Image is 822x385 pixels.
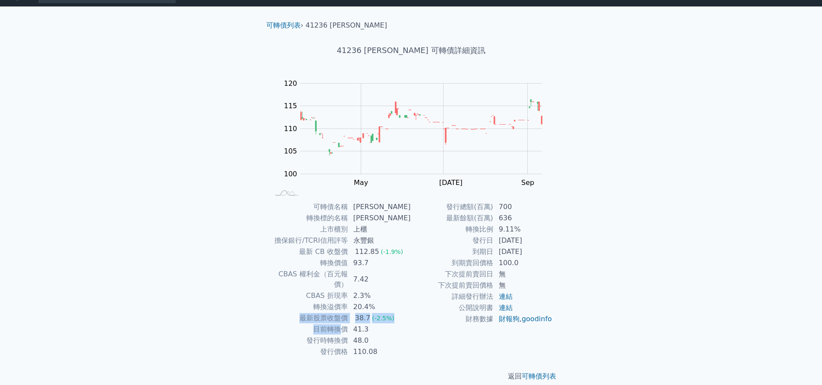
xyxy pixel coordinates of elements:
[348,290,411,301] td: 2.3%
[348,224,411,235] td: 上櫃
[348,301,411,313] td: 20.4%
[494,257,553,269] td: 100.0
[270,335,348,346] td: 發行時轉換價
[411,291,494,302] td: 詳細發行辦法
[353,313,372,323] div: 38.7
[411,257,494,269] td: 到期賣回價格
[270,324,348,335] td: 目前轉換價
[259,371,563,382] p: 返回
[266,20,303,31] li: ›
[305,20,387,31] li: 41236 [PERSON_NAME]
[439,178,463,187] tspan: [DATE]
[411,224,494,235] td: 轉換比例
[381,248,403,255] span: (-1.9%)
[348,213,411,224] td: [PERSON_NAME]
[270,213,348,224] td: 轉換標的名稱
[494,269,553,280] td: 無
[348,201,411,213] td: [PERSON_NAME]
[270,224,348,235] td: 上市櫃別
[411,269,494,280] td: 下次提前賣回日
[270,269,348,290] td: CBAS 權利金（百元報價）
[266,21,301,29] a: 可轉債列表
[354,178,368,187] tspan: May
[411,201,494,213] td: 發行總額(百萬)
[499,315,520,323] a: 財報狗
[270,313,348,324] td: 最新股票收盤價
[284,79,297,88] tspan: 120
[284,102,297,110] tspan: 115
[270,257,348,269] td: 轉換價值
[284,125,297,133] tspan: 110
[494,235,553,246] td: [DATE]
[348,257,411,269] td: 93.7
[499,304,513,312] a: 連結
[411,246,494,257] td: 到期日
[411,213,494,224] td: 最新餘額(百萬)
[494,246,553,257] td: [DATE]
[372,315,394,322] span: (-2.5%)
[259,44,563,56] h1: 41236 [PERSON_NAME] 可轉債詳細資訊
[494,313,553,325] td: ,
[284,147,297,155] tspan: 105
[521,178,534,187] tspan: Sep
[494,201,553,213] td: 700
[411,235,494,246] td: 發行日
[279,79,555,187] g: Chart
[411,313,494,325] td: 財務數據
[779,344,822,385] iframe: Chat Widget
[499,292,513,300] a: 連結
[522,315,552,323] a: goodinfo
[348,269,411,290] td: 7.42
[348,335,411,346] td: 48.0
[348,346,411,357] td: 110.08
[270,290,348,301] td: CBAS 折現率
[348,235,411,246] td: 永豐銀
[494,213,553,224] td: 636
[348,324,411,335] td: 41.3
[494,280,553,291] td: 無
[522,372,556,380] a: 可轉債列表
[270,346,348,357] td: 發行價格
[411,280,494,291] td: 下次提前賣回價格
[353,247,381,257] div: 112.85
[270,301,348,313] td: 轉換溢價率
[284,170,297,178] tspan: 100
[411,302,494,313] td: 公開說明書
[270,235,348,246] td: 擔保銀行/TCRI信用評等
[494,224,553,235] td: 9.11%
[270,201,348,213] td: 可轉債名稱
[270,246,348,257] td: 最新 CB 收盤價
